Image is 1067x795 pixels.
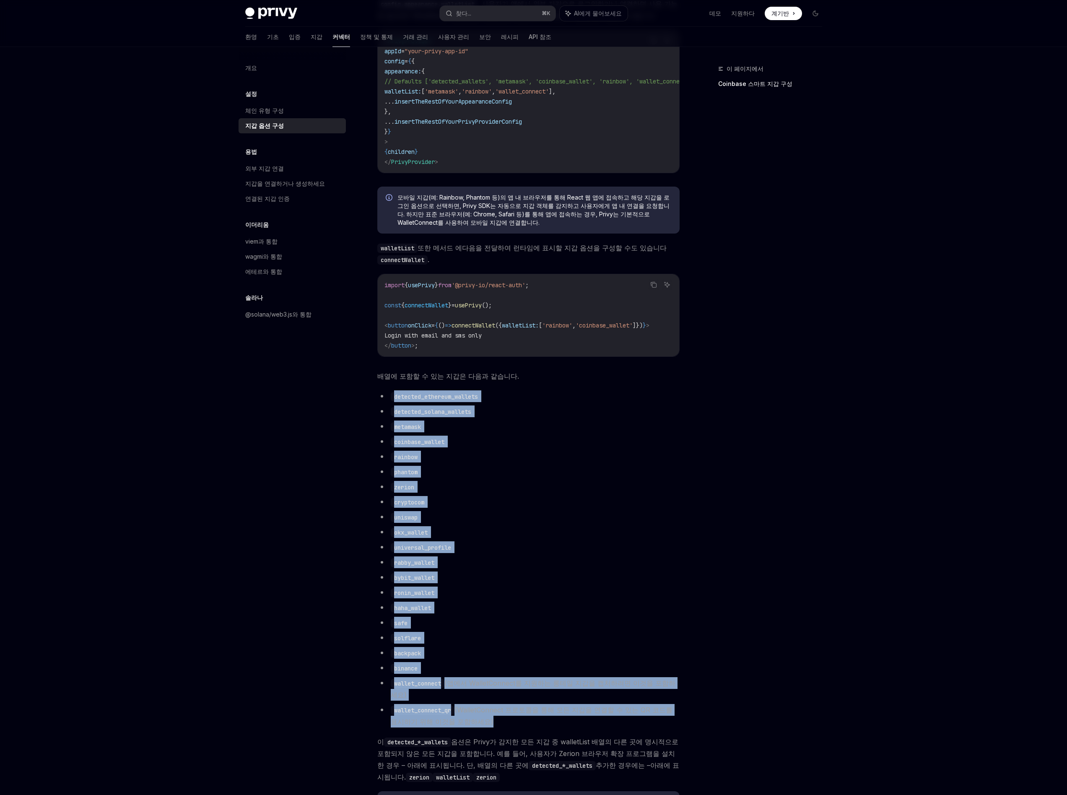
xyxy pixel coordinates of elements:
font: 찾다... [456,10,471,17]
span: config [384,57,405,65]
font: 솔라나 [245,294,263,301]
span: children [388,148,415,156]
code: bybit_wallet [391,573,438,582]
span: , [458,88,462,95]
font: K [547,10,550,16]
a: wagmi와 통합 [239,249,346,264]
font: 배열에 포함할 수 있는 지갑은 다음과 같습니다. [377,372,519,380]
code: detected_*_wallets [384,738,451,747]
a: 환영 [245,27,257,47]
font: 이더리움 [245,221,269,228]
a: 데모 [709,9,721,18]
span: } [643,322,646,329]
button: AI에게 물어보세요 [662,279,672,290]
font: 정책 및 통제 [360,33,393,40]
span: connectWallet [452,322,495,329]
span: > [646,322,649,329]
a: 보안 [479,27,491,47]
a: 계기반 [765,7,802,20]
font: . [428,255,429,264]
code: coinbase_wallet [391,437,448,447]
span: appId [384,47,401,55]
span: { [435,322,438,329]
span: onClick [408,322,431,329]
span: { [408,57,411,65]
font: 외부 지갑 연결 [245,165,284,172]
code: solflare [391,634,424,643]
button: 코드 블록의 내용을 복사하세요 [648,279,659,290]
span: > [384,138,388,145]
span: => [445,322,452,329]
font: 지갑 옵션 구성 [245,122,284,129]
code: zerion [473,773,500,782]
font: 에테르와 통합 [245,268,282,275]
span: (); [482,301,492,309]
code: detected_*_wallets [529,761,596,770]
a: 에테르와 통합 [239,264,346,279]
font: 체인 유형 구성 [245,107,284,114]
span: ... [384,98,395,105]
code: zerion [391,483,418,492]
span: // Defaults ['detected_wallets', 'metamask', 'coinbase_wallet', 'rainbow', 'wallet_connect'] [384,78,693,85]
span: = [452,301,455,309]
font: 지갑을 연결하거나 생성하세요 [245,180,325,187]
font: . [404,773,406,781]
span: ], [549,88,556,95]
span: appearance: [384,68,421,75]
code: binance [391,664,421,673]
span: insertTheRestOfYourAppearanceConfig [395,98,512,105]
a: @solana/web3.js와 통합 [239,307,346,322]
span: usePrivy [408,281,435,289]
font: 의 다른 곳에 [491,761,529,769]
font: 보안 [479,33,491,40]
font: 이 페이지에서 [727,65,763,72]
span: ; [525,281,529,289]
span: > [435,158,438,166]
span: from [438,281,452,289]
span: { [411,57,415,65]
span: , [572,322,576,329]
code: detected_ethereum_wallets [391,392,481,401]
code: backpack [391,649,424,658]
span: = [401,47,405,55]
font: 계기반 [771,10,789,17]
a: 정책 및 통제 [360,27,393,47]
span: 'coinbase_wallet' [576,322,633,329]
span: usePrivy [455,301,482,309]
span: = [431,322,435,329]
code: zerion [406,773,433,782]
a: API 참조 [529,27,551,47]
font: 거래 관리 [403,33,428,40]
span: > [411,342,415,349]
a: 입증 [289,27,301,47]
font: 이 [377,738,384,746]
span: { [401,301,405,309]
a: 체인 유형 구성 [239,103,346,118]
span: ... [384,118,395,125]
span: [ [539,322,542,329]
span: </ [384,158,391,166]
span: button [388,322,408,329]
span: } [448,301,452,309]
font: (WalletConnect 프로토콜을 통해 모든 지갑을 연결할 수 있는 QR 코드를 표시하기 위해 이것을 포함하세요) [391,706,672,726]
span: button [391,342,411,349]
font: 입증 [289,33,301,40]
code: cryptocom [391,498,428,507]
span: walletList: [384,88,421,95]
span: { [421,68,425,75]
code: detected_solana_wallets [391,407,475,416]
span: () [438,322,445,329]
font: 다음을 전달하여 런타임에 표시할 지갑 옵션을 구성할 수도 있습니다 [462,244,667,252]
code: rainbow [391,452,421,462]
a: 레시피 [501,27,519,47]
button: AI에게 물어보세요 [560,6,628,21]
span: ]}) [633,322,643,329]
code: walletList [377,244,418,253]
font: 기초 [267,33,279,40]
font: 레시피 [501,33,519,40]
font: 지갑 [311,33,322,40]
span: PrivyProvider [391,158,435,166]
span: { [384,148,388,156]
span: , [492,88,495,95]
font: 지원하다 [731,10,755,17]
